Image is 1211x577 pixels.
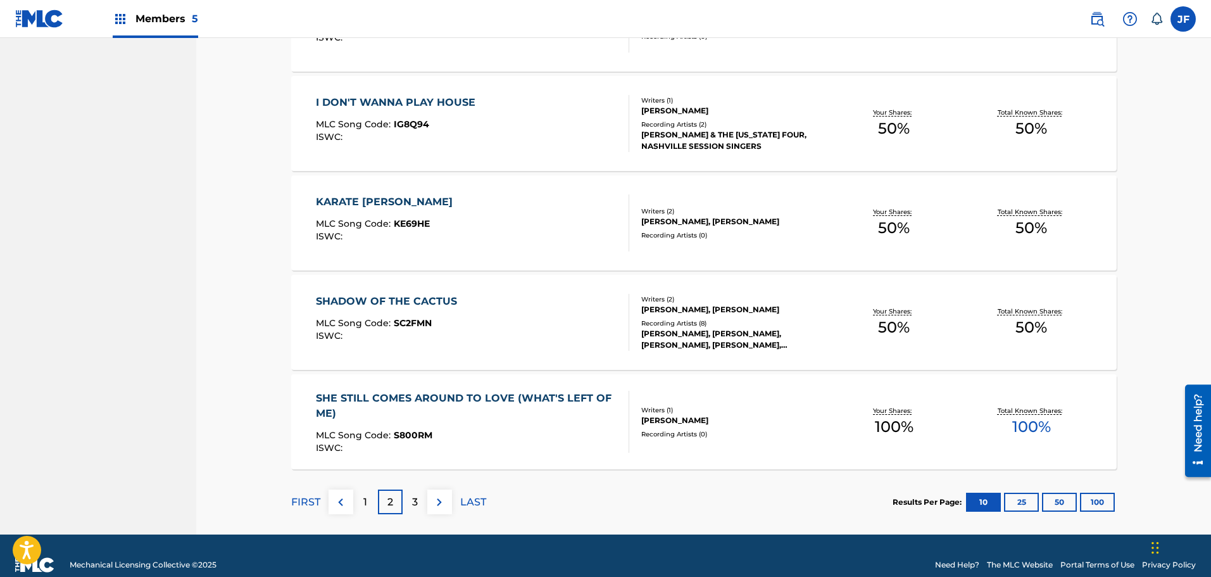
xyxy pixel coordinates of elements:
div: I DON'T WANNA PLAY HOUSE [316,95,482,110]
span: IG8Q94 [394,118,429,130]
a: KARATE [PERSON_NAME]MLC Song Code:KE69HEISWC:Writers (2)[PERSON_NAME], [PERSON_NAME]Recording Art... [291,175,1117,270]
p: Results Per Page: [893,497,965,508]
span: 50 % [1015,316,1047,339]
p: FIRST [291,495,320,510]
span: Mechanical Licensing Collective © 2025 [70,559,216,571]
div: [PERSON_NAME] [641,105,825,117]
span: MLC Song Code : [316,317,394,329]
p: Your Shares: [873,406,915,415]
span: 50 % [1015,117,1047,140]
a: I DON'T WANNA PLAY HOUSEMLC Song Code:IG8Q94ISWC:Writers (1)[PERSON_NAME]Recording Artists (2)[PE... [291,76,1117,171]
button: 50 [1042,493,1077,512]
div: User Menu [1170,6,1196,32]
span: 100 % [875,415,913,438]
div: [PERSON_NAME] [641,415,825,426]
div: [PERSON_NAME], [PERSON_NAME] [641,304,825,315]
p: 1 [363,495,367,510]
span: SC2FMN [394,317,432,329]
span: ISWC : [316,131,346,143]
div: KARATE [PERSON_NAME] [316,194,459,210]
a: Need Help? [935,559,979,571]
div: Writers ( 1 ) [641,96,825,105]
div: SHE STILL COMES AROUND TO LOVE (WHAT'S LEFT OF ME) [316,391,619,421]
p: Total Known Shares: [998,406,1065,415]
span: S800RM [394,429,432,441]
a: The MLC Website [987,559,1053,571]
p: Total Known Shares: [998,307,1065,316]
p: 2 [387,495,393,510]
div: Recording Artists ( 0 ) [641,231,825,240]
iframe: Chat Widget [1148,516,1211,577]
a: Privacy Policy [1142,559,1196,571]
span: KE69HE [394,218,430,229]
span: 50 % [878,117,910,140]
div: Notifications [1150,13,1163,25]
p: Your Shares: [873,307,915,316]
a: Public Search [1084,6,1110,32]
div: Help [1117,6,1143,32]
span: 50 % [1015,217,1047,239]
a: SHADOW OF THE CACTUSMLC Song Code:SC2FMNISWC:Writers (2)[PERSON_NAME], [PERSON_NAME]Recording Art... [291,275,1117,370]
span: 5 [192,13,198,25]
div: [PERSON_NAME] & THE [US_STATE] FOUR, NASHVILLE SESSION SINGERS [641,129,825,152]
span: ISWC : [316,231,346,242]
iframe: Resource Center [1176,379,1211,481]
img: search [1089,11,1105,27]
span: MLC Song Code : [316,429,394,441]
p: Your Shares: [873,207,915,217]
span: 50 % [878,217,910,239]
span: 50 % [878,316,910,339]
a: SHE STILL COMES AROUND TO LOVE (WHAT'S LEFT OF ME)MLC Song Code:S800RMISWC:Writers (1)[PERSON_NAM... [291,374,1117,469]
span: MLC Song Code : [316,118,394,130]
div: SHADOW OF THE CACTUS [316,294,463,309]
a: Portal Terms of Use [1060,559,1134,571]
div: [PERSON_NAME], [PERSON_NAME] [641,216,825,227]
div: [PERSON_NAME], [PERSON_NAME], [PERSON_NAME], [PERSON_NAME], [PERSON_NAME] [641,328,825,351]
div: Writers ( 2 ) [641,206,825,216]
span: MLC Song Code : [316,218,394,229]
img: right [432,495,447,510]
button: 10 [966,493,1001,512]
div: Recording Artists ( 0 ) [641,429,825,439]
img: logo [15,557,54,573]
div: Drag [1151,529,1159,567]
button: 100 [1080,493,1115,512]
div: Writers ( 2 ) [641,295,825,304]
p: Total Known Shares: [998,207,1065,217]
div: Writers ( 1 ) [641,405,825,415]
p: LAST [460,495,486,510]
button: 25 [1004,493,1039,512]
div: Recording Artists ( 2 ) [641,120,825,129]
span: Members [135,11,198,26]
p: Total Known Shares: [998,108,1065,117]
img: Top Rightsholders [113,11,128,27]
img: help [1122,11,1138,27]
span: ISWC : [316,442,346,453]
p: 3 [412,495,418,510]
span: 100 % [1012,415,1051,438]
p: Your Shares: [873,108,915,117]
div: Recording Artists ( 8 ) [641,319,825,328]
img: left [333,495,348,510]
img: MLC Logo [15,10,64,28]
span: ISWC : [316,330,346,341]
